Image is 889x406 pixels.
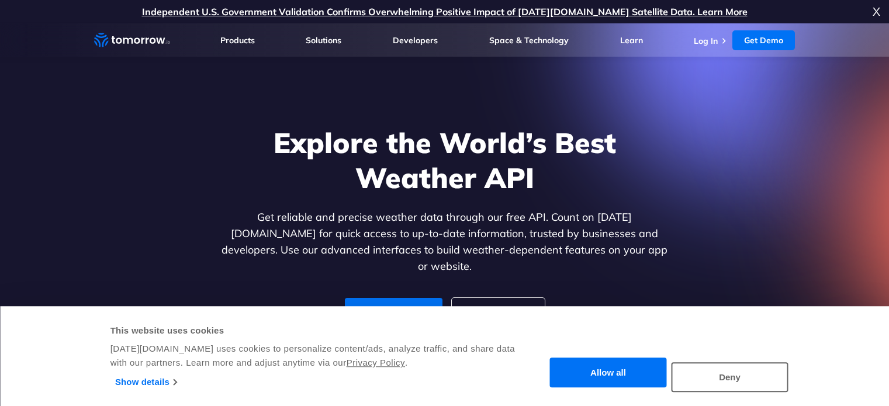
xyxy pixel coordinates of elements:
div: [DATE][DOMAIN_NAME] uses cookies to personalize content/ads, analyze traffic, and share data with... [110,342,517,370]
a: Show details [115,373,177,391]
a: Solutions [306,35,341,46]
a: Get Demo [732,30,795,50]
a: Developers [393,35,438,46]
button: Deny [672,362,788,392]
p: Get reliable and precise weather data through our free API. Count on [DATE][DOMAIN_NAME] for quic... [219,209,670,275]
div: This website uses cookies [110,324,517,338]
a: For Developers [345,298,442,327]
a: Space & Technology [489,35,569,46]
a: Learn [620,35,643,46]
a: Independent U.S. Government Validation Confirms Overwhelming Positive Impact of [DATE][DOMAIN_NAM... [142,6,748,18]
a: For Enterprise [452,298,545,327]
button: Allow all [550,358,667,388]
a: Home link [94,32,170,49]
h1: Explore the World’s Best Weather API [219,125,670,195]
a: Privacy Policy [347,358,405,367]
a: Products [220,35,255,46]
a: Log In [694,36,718,46]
